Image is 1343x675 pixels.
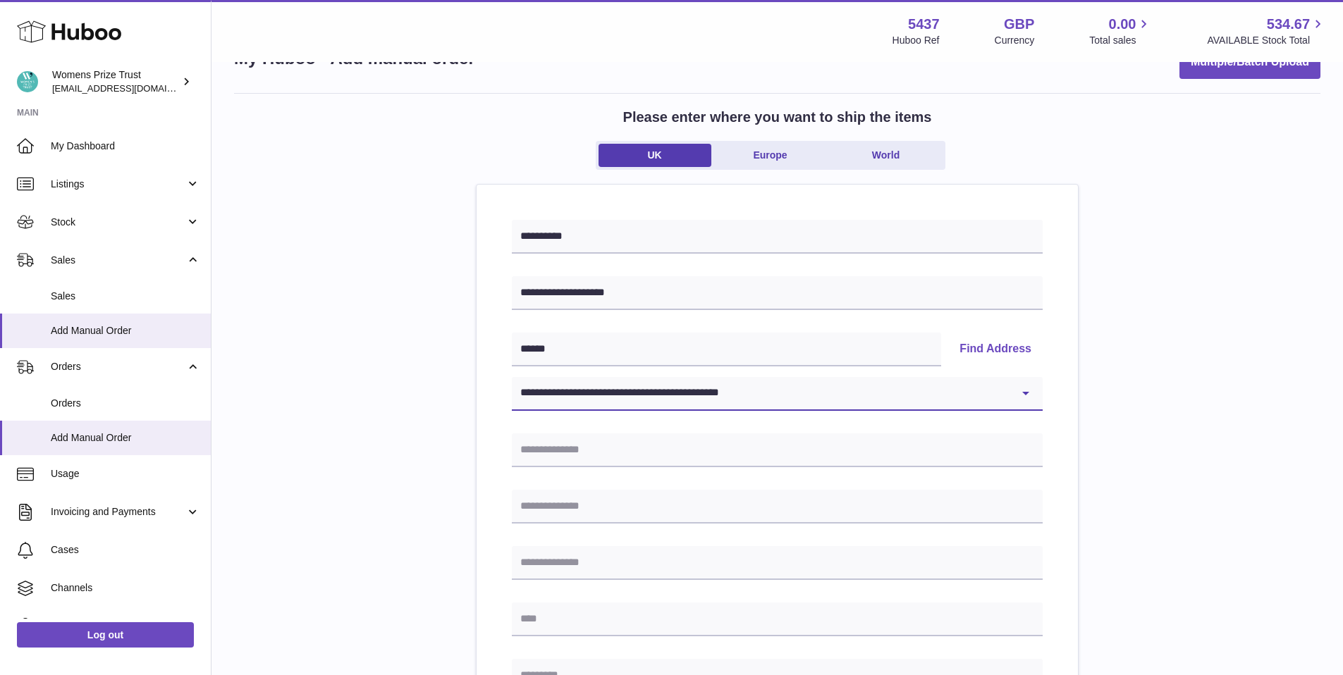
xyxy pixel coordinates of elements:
h2: Please enter where you want to ship the items [623,108,932,127]
a: Log out [17,622,194,648]
button: Find Address [948,333,1043,366]
button: Multiple/Batch Upload [1179,46,1320,79]
span: Orders [51,397,200,410]
span: Invoicing and Payments [51,505,185,519]
a: World [830,144,943,167]
span: Orders [51,360,185,373]
img: info@womensprizeforfiction.co.uk [17,71,38,92]
span: Stock [51,216,185,229]
div: Huboo Ref [893,34,940,47]
span: Sales [51,290,200,303]
span: AVAILABLE Stock Total [1207,34,1326,47]
strong: GBP [1004,15,1034,34]
a: 0.00 Total sales [1089,15,1152,47]
span: Listings [51,178,185,191]
span: Total sales [1089,34,1152,47]
span: 0.00 [1109,15,1136,34]
span: Channels [51,581,200,595]
span: 534.67 [1267,15,1310,34]
div: Currency [995,34,1035,47]
span: Usage [51,467,200,481]
span: Add Manual Order [51,431,200,445]
strong: 5437 [908,15,940,34]
span: Cases [51,543,200,557]
span: Sales [51,254,185,267]
a: 534.67 AVAILABLE Stock Total [1207,15,1326,47]
span: Add Manual Order [51,324,200,337]
a: Europe [714,144,827,167]
a: UK [599,144,711,167]
div: Womens Prize Trust [52,68,179,95]
span: [EMAIL_ADDRESS][DOMAIN_NAME] [52,82,207,94]
span: My Dashboard [51,140,200,153]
